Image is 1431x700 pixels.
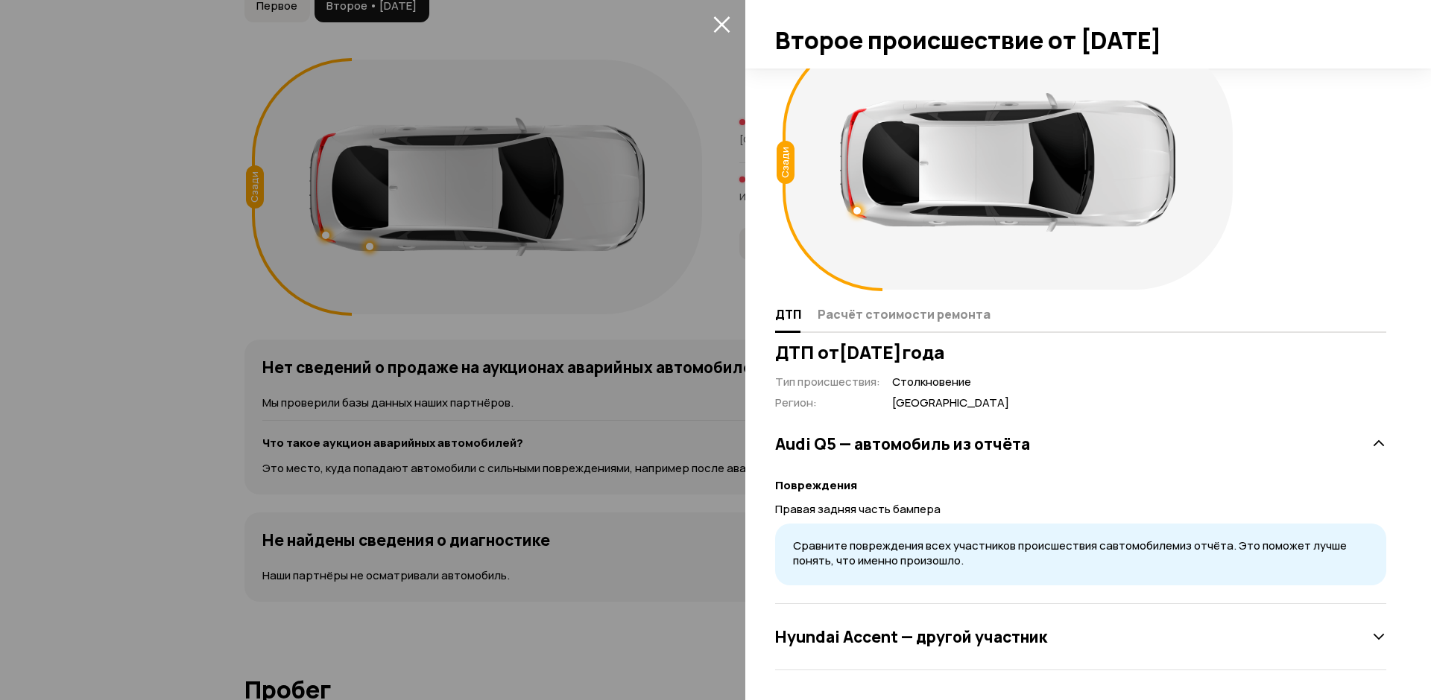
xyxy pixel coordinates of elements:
[892,395,1009,411] span: [GEOGRAPHIC_DATA]
[775,627,1047,646] h3: Hyundai Accent — другой участник
[775,342,1386,363] h3: ДТП от [DATE] года
[818,307,991,322] span: Расчёт стоимости ремонта
[775,434,1030,454] h3: Audi Q5 — автомобиль из отчёта
[777,141,795,184] div: Сзади
[793,538,1347,569] span: Сравните повреждения всех участников происшествия с автомобилем из отчёта. Это поможет лучше поня...
[775,477,857,493] strong: Повреждения
[775,501,1386,518] p: Правая задняя часть бампера
[892,375,1009,390] span: Столкновение
[775,307,801,322] span: ДТП
[710,12,733,36] button: закрыть
[775,395,817,410] span: Регион :
[775,374,880,389] span: Тип происшествия :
